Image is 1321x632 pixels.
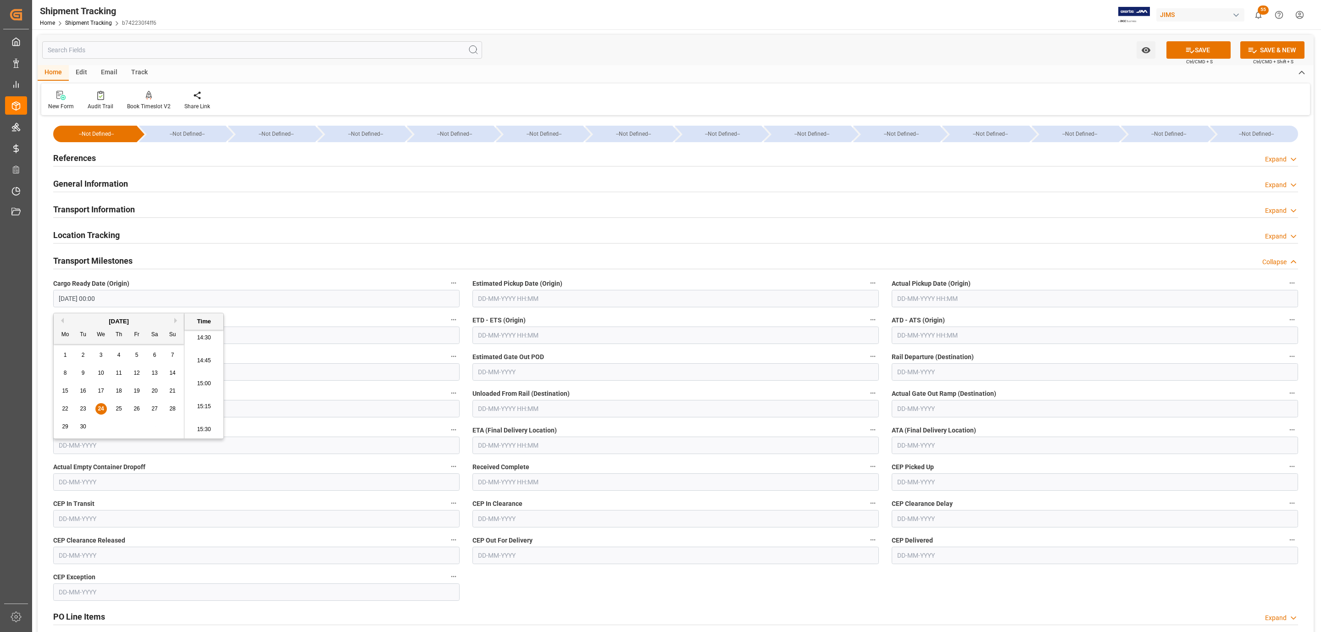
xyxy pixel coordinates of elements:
[448,314,460,326] button: Actual Empty Container Pickup (Origin)
[48,102,74,111] div: New Form
[42,41,482,59] input: Search Fields
[1286,534,1298,546] button: CEP Delivered
[1240,41,1304,59] button: SAVE & NEW
[167,349,178,361] div: Choose Sunday, September 7th, 2025
[53,203,135,216] h2: Transport Information
[116,405,122,412] span: 25
[151,370,157,376] span: 13
[1262,257,1287,267] div: Collapse
[1156,8,1244,22] div: JIMS
[149,367,161,379] div: Choose Saturday, September 13th, 2025
[1210,126,1298,142] div: --Not Defined--
[853,126,940,142] div: --Not Defined--
[151,388,157,394] span: 20
[892,437,1298,454] input: DD-MM-YYYY
[53,327,460,344] input: DD-MM-YYYY
[62,423,68,430] span: 29
[131,329,143,341] div: Fr
[80,388,86,394] span: 16
[773,126,851,142] div: --Not Defined--
[53,363,460,381] input: DD-MM-YYYY
[448,460,460,472] button: Actual Empty Container Dropoff
[448,277,460,289] button: Cargo Ready Date (Origin)
[174,318,180,323] button: Next Month
[113,403,125,415] div: Choose Thursday, September 25th, 2025
[113,329,125,341] div: Th
[867,460,879,472] button: Received Complete
[53,437,460,454] input: DD-MM-YYYY
[127,102,171,111] div: Book Timeslot V2
[684,126,762,142] div: --Not Defined--
[1286,350,1298,362] button: Rail Departure (Destination)
[53,510,460,527] input: DD-MM-YYYY
[53,473,460,491] input: DD-MM-YYYY
[62,388,68,394] span: 15
[1286,277,1298,289] button: Actual Pickup Date (Origin)
[148,126,226,142] div: --Not Defined--
[448,350,460,362] button: ETA Port of Discharge (Destination)
[131,403,143,415] div: Choose Friday, September 26th, 2025
[1265,613,1287,623] div: Expand
[100,352,103,358] span: 3
[184,349,223,372] li: 14:45
[53,400,460,417] input: DD-MM-YYYY
[867,387,879,399] button: Unloaded From Rail (Destination)
[892,316,945,325] span: ATD - ATS (Origin)
[151,405,157,412] span: 27
[472,389,570,399] span: Unloaded From Rail (Destination)
[407,126,494,142] div: --Not Defined--
[80,405,86,412] span: 23
[892,352,974,362] span: Rail Departure (Destination)
[317,126,405,142] div: --Not Defined--
[184,418,223,441] li: 15:30
[892,510,1298,527] input: DD-MM-YYYY
[184,372,223,395] li: 15:00
[167,329,178,341] div: Su
[60,421,71,432] div: Choose Monday, September 29th, 2025
[95,403,107,415] div: Choose Wednesday, September 24th, 2025
[116,388,122,394] span: 18
[951,126,1029,142] div: --Not Defined--
[64,352,67,358] span: 1
[169,405,175,412] span: 28
[53,177,128,190] h2: General Information
[133,388,139,394] span: 19
[82,370,85,376] span: 9
[472,437,879,454] input: DD-MM-YYYY HH:MM
[64,370,67,376] span: 8
[80,423,86,430] span: 30
[131,385,143,397] div: Choose Friday, September 19th, 2025
[867,314,879,326] button: ETD - ETS (Origin)
[113,349,125,361] div: Choose Thursday, September 4th, 2025
[98,405,104,412] span: 24
[228,126,315,142] div: --Not Defined--
[1286,387,1298,399] button: Actual Gate Out Ramp (Destination)
[472,290,879,307] input: DD-MM-YYYY HH:MM
[95,385,107,397] div: Choose Wednesday, September 17th, 2025
[184,102,210,111] div: Share Link
[1265,232,1287,241] div: Expand
[472,536,533,545] span: CEP Out For Delivery
[1265,206,1287,216] div: Expand
[53,255,133,267] h2: Transport Milestones
[1166,41,1231,59] button: SAVE
[95,367,107,379] div: Choose Wednesday, September 10th, 2025
[53,279,129,288] span: Cargo Ready Date (Origin)
[764,126,851,142] div: --Not Defined--
[1258,6,1269,15] span: 55
[867,534,879,546] button: CEP Out For Delivery
[53,152,96,164] h2: References
[53,290,460,307] input: DD-MM-YYYY HH:MM
[1286,497,1298,509] button: CEP Clearance Delay
[60,385,71,397] div: Choose Monday, September 15th, 2025
[69,65,94,81] div: Edit
[892,536,933,545] span: CEP Delivered
[1265,155,1287,164] div: Expand
[1286,314,1298,326] button: ATD - ATS (Origin)
[1041,126,1119,142] div: --Not Defined--
[1286,424,1298,436] button: ATA (Final Delivery Location)
[1156,6,1248,23] button: JIMS
[472,400,879,417] input: DD-MM-YYYY HH:MM
[65,20,112,26] a: Shipment Tracking
[53,610,105,623] h2: PO Line Items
